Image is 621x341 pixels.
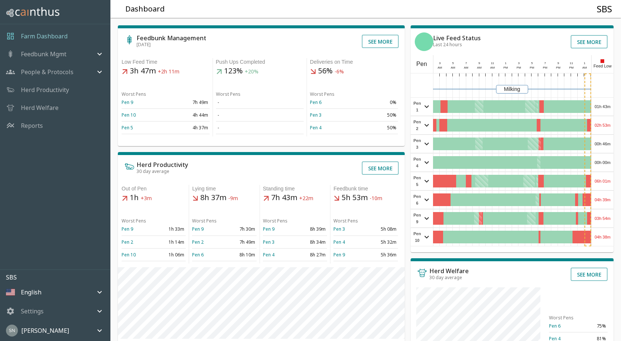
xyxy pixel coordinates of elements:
td: 7h 30m [225,223,257,236]
button: See more [571,35,608,48]
a: Pen 3 [333,226,345,232]
a: Pen 9 [192,226,204,232]
div: 01h 43m [592,98,614,116]
h5: Dashboard [125,4,165,14]
h4: SBS [597,3,612,15]
a: Pen 2 [122,239,133,245]
span: [DATE] [137,41,151,48]
div: Push Ups Completed [216,58,304,66]
a: Pen 2 [192,239,204,245]
td: 8h 39m [295,223,327,236]
span: Worst Pens [310,91,335,97]
td: 1h 14m [154,236,186,248]
div: 00h 00m [592,154,614,171]
a: Pen 10 [122,112,136,118]
td: - [216,121,304,134]
a: Pen 9 [333,252,345,258]
div: 9 [555,61,562,66]
div: 11 [489,61,496,66]
span: +2h 11m [158,68,179,75]
div: 7 [463,61,470,66]
span: Pen 2 [413,119,422,132]
td: 7h 49m [225,236,257,248]
td: 0% [354,96,398,109]
div: Pen [411,55,433,73]
h6: Herd Welfare [429,268,469,274]
td: - [216,96,304,109]
div: 03h 54m [592,209,614,227]
div: Low Feed Time [122,58,210,66]
td: 4h 44m [166,109,210,121]
td: 50% [354,121,398,134]
td: 5h 32m [366,236,398,248]
a: Pen 6 [549,323,561,329]
a: Pen 3 [310,112,322,118]
div: 5 [450,61,457,66]
a: Pen 9 [122,226,133,232]
td: 75% [578,320,608,332]
span: AM [477,66,482,69]
div: Milking [496,85,528,94]
span: -10m [370,195,382,202]
h6: Live Feed Status [433,35,481,41]
span: Pen 6 [413,193,422,206]
td: 5h 36m [366,248,398,261]
a: Herd Productivity [21,85,69,94]
h5: 7h 43m [263,193,327,203]
h5: 1h [122,193,186,203]
span: Worst Pens [122,218,146,224]
div: 00h 46m [592,135,614,153]
span: -6% [335,68,344,75]
span: Worst Pens [263,218,288,224]
p: English [21,288,41,297]
td: 50% [354,109,398,121]
p: Reports [21,121,43,130]
p: Settings [21,307,44,316]
div: 9 [476,61,483,66]
span: Pen 3 [413,137,422,151]
a: Pen 9 [122,99,133,105]
a: Pen 10 [122,252,136,258]
div: Out of Pen [122,185,186,193]
td: - [216,109,304,121]
a: Pen 3 [263,239,275,245]
button: See more [362,35,399,48]
h5: 123% [216,66,304,76]
td: 1h 06m [154,248,186,261]
a: Pen 4 [310,124,322,131]
h6: Feedbunk Management [137,35,206,41]
span: Pen 9 [413,212,422,225]
div: Lying time [192,185,256,193]
td: 8h 10m [225,248,257,261]
p: Feedbunk Mgmt [21,50,66,59]
h5: 5h 53m [333,193,398,203]
h5: 56% [310,66,398,76]
a: Farm Dashboard [21,32,68,41]
a: Pen 6 [192,252,204,258]
span: PM [530,66,534,69]
img: 45cffdf61066f8072b93f09263145446 [6,325,18,337]
div: Feedbunk time [333,185,398,193]
span: AM [451,66,455,69]
div: 04h 39m [592,191,614,209]
td: 7h 49m [166,96,210,109]
p: [PERSON_NAME] [21,326,69,335]
span: PM [517,66,521,69]
td: 1h 33m [154,223,186,236]
a: Pen 4 [263,252,275,258]
div: 7 [542,61,549,66]
span: +20% [245,68,258,75]
span: Last 24 hours [433,41,462,48]
div: 02h 53m [592,116,614,134]
span: 30 day average [137,168,169,174]
span: PM [543,66,547,69]
span: AM [464,66,468,69]
div: 06h 01m [592,172,614,190]
span: 30 day average [429,274,462,281]
a: Herd Welfare [21,103,59,112]
span: Pen 1 [413,100,422,113]
span: +22m [299,195,313,202]
span: Worst Pens [216,91,241,97]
